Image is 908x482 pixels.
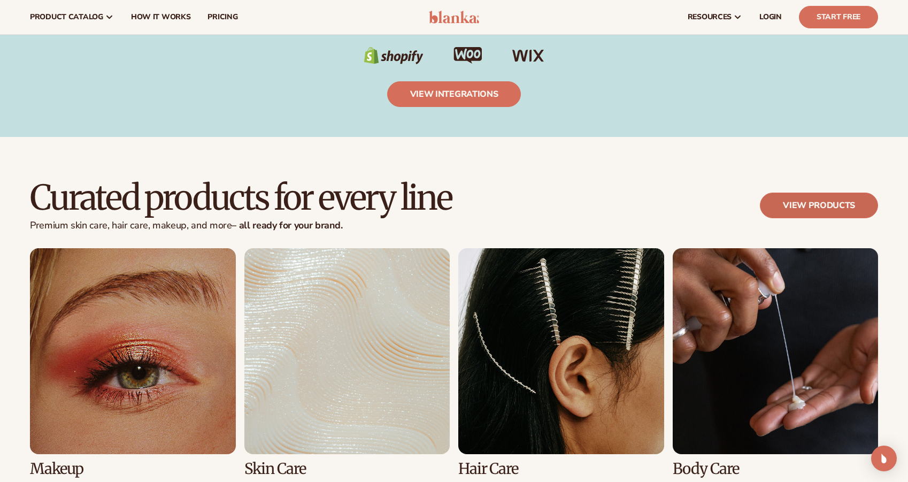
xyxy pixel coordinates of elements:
p: Premium skin care, hair care, makeup, and more [30,220,452,232]
h3: Hair Care [458,461,664,477]
img: Shopify Image 21 [453,47,482,64]
h2: Curated products for every line [30,180,452,216]
img: Shopify Image 22 [512,50,544,63]
div: Open Intercom Messenger [871,446,897,471]
div: 2 / 8 [244,248,450,477]
h3: Body Care [673,461,879,477]
a: View products [760,193,878,218]
div: 4 / 8 [673,248,879,477]
div: 3 / 8 [458,248,664,477]
h3: Skin Care [244,461,450,477]
span: product catalog [30,13,103,21]
span: resources [688,13,732,21]
span: How It Works [131,13,191,21]
div: 1 / 8 [30,248,236,477]
img: logo [429,11,480,24]
h3: Makeup [30,461,236,477]
span: LOGIN [759,13,782,21]
img: Shopify Image 20 [364,47,424,64]
a: view integrations [387,81,521,107]
strong: – all ready for your brand. [232,219,342,232]
a: Start Free [799,6,878,28]
span: pricing [207,13,237,21]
